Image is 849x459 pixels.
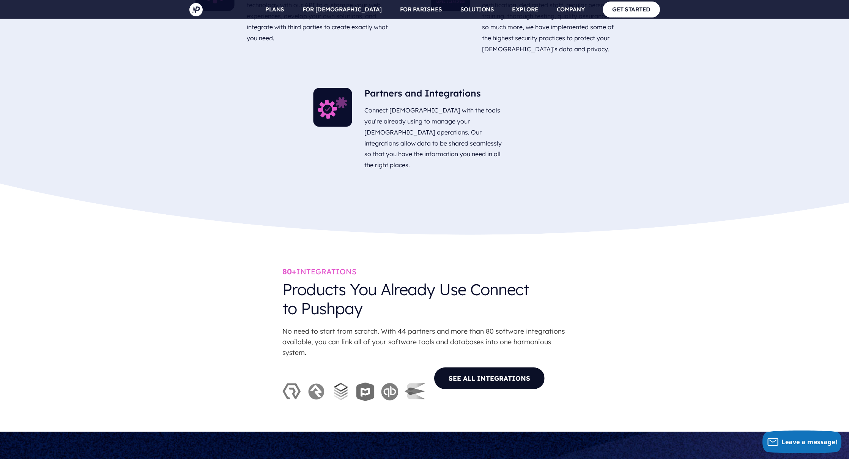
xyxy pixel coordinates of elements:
img: logos-integrations.png [282,382,425,401]
span: Leave a message! [781,438,838,446]
p: Products You Already Use Connect to Pushpay [282,276,529,322]
h5: Partners and Integrations [364,88,506,102]
a: GET STARTED [603,2,660,17]
b: 80+ [282,267,296,276]
button: Leave a message! [762,431,841,453]
p: Connect [DEMOGRAPHIC_DATA] with the tools you’re already using to manage your [DEMOGRAPHIC_DATA] ... [364,102,506,174]
h2: INTEGRATIONS [282,267,567,276]
p: No need to start from scratch. With 44 partners and more than 80 software integrations available,... [282,322,567,361]
img: Partners and Integrations - Illustration [313,88,352,127]
a: SEE ALL INTEGRATIONS [434,367,545,389]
